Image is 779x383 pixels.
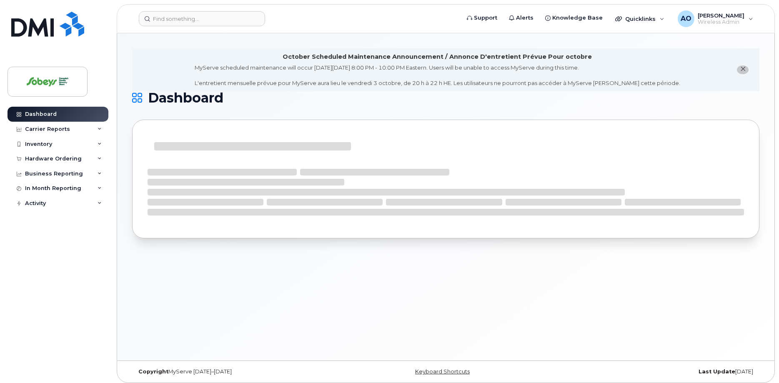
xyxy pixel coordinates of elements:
strong: Copyright [138,368,168,375]
div: [DATE] [550,368,759,375]
div: October Scheduled Maintenance Announcement / Annonce D'entretient Prévue Pour octobre [283,53,592,61]
button: close notification [737,65,749,74]
a: Keyboard Shortcuts [415,368,470,375]
div: MyServe [DATE]–[DATE] [132,368,341,375]
span: Dashboard [148,92,223,104]
div: MyServe scheduled maintenance will occur [DATE][DATE] 8:00 PM - 10:00 PM Eastern. Users will be u... [195,64,680,87]
strong: Last Update [699,368,735,375]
